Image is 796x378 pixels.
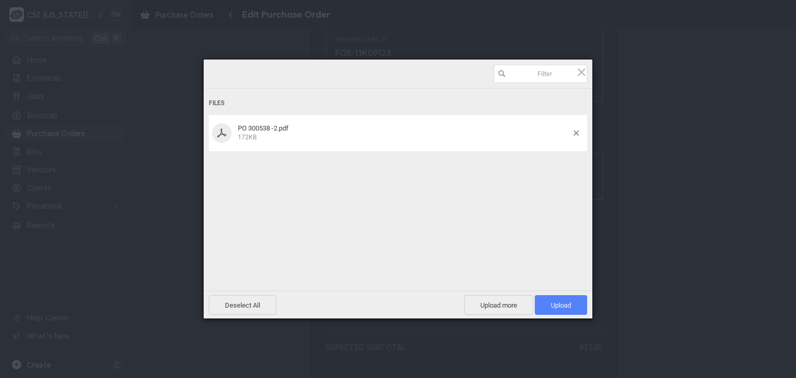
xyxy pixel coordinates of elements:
span: Click here or hit ESC to close picker [576,66,587,78]
input: Filter [494,65,587,83]
span: Deselect All [209,295,276,315]
span: Upload [535,295,587,315]
span: PO 300538 -2.pdf [238,124,289,132]
div: Files [209,94,587,113]
span: 172KB [238,134,257,141]
span: Upload [551,301,571,309]
span: Upload more [464,295,533,315]
div: PO 300538 -2.pdf [235,124,574,141]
